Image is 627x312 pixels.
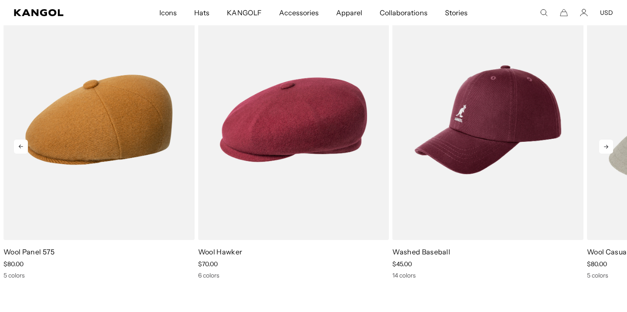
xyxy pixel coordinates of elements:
[198,271,389,279] div: 6 colors
[587,260,607,268] span: $80.00
[14,9,105,16] a: Kangol
[540,9,548,17] summary: Search here
[392,271,583,279] div: 14 colors
[392,247,583,257] p: Washed Baseball
[392,260,412,268] span: $45.00
[3,247,195,257] p: Wool Panel 575
[560,9,568,17] button: Cart
[580,9,588,17] a: Account
[198,247,389,257] p: Wool Hawker
[600,9,613,17] button: USD
[3,260,24,268] span: $80.00
[3,271,195,279] div: 5 colors
[198,260,218,268] span: $70.00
